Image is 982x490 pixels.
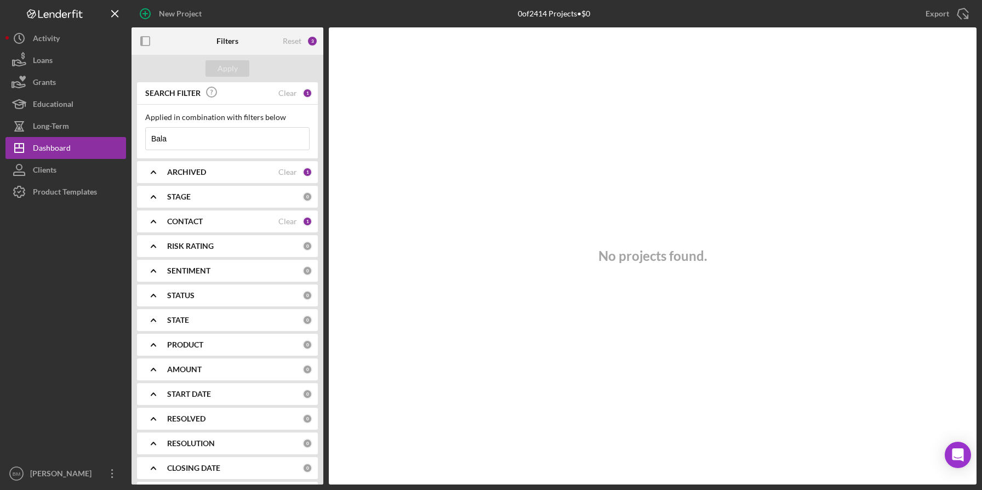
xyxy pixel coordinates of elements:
[167,464,220,472] b: CLOSING DATE
[302,266,312,276] div: 0
[159,3,202,25] div: New Project
[5,49,126,71] button: Loans
[33,27,60,52] div: Activity
[278,217,297,226] div: Clear
[167,340,203,349] b: PRODUCT
[302,241,312,251] div: 0
[167,291,195,300] b: STATUS
[598,248,707,264] h3: No projects found.
[33,49,53,74] div: Loans
[13,471,20,477] text: BM
[302,290,312,300] div: 0
[167,414,205,423] b: RESOLVED
[145,89,201,98] b: SEARCH FILTER
[302,364,312,374] div: 0
[302,463,312,473] div: 0
[278,168,297,176] div: Clear
[216,37,238,45] b: Filters
[33,181,97,206] div: Product Templates
[167,316,189,324] b: STATE
[27,463,99,487] div: [PERSON_NAME]
[302,88,312,98] div: 1
[5,463,126,485] button: BM[PERSON_NAME]
[5,71,126,93] button: Grants
[33,137,71,162] div: Dashboard
[302,389,312,399] div: 0
[278,89,297,98] div: Clear
[302,340,312,350] div: 0
[132,3,213,25] button: New Project
[945,442,971,468] div: Open Intercom Messenger
[5,27,126,49] button: Activity
[302,167,312,177] div: 1
[33,115,69,140] div: Long-Term
[33,71,56,96] div: Grants
[302,438,312,448] div: 0
[5,93,126,115] button: Educational
[915,3,977,25] button: Export
[145,113,310,122] div: Applied in combination with filters below
[167,168,206,176] b: ARCHIVED
[5,115,126,137] button: Long-Term
[167,266,210,275] b: SENTIMENT
[167,365,202,374] b: AMOUNT
[5,181,126,203] button: Product Templates
[283,37,301,45] div: Reset
[302,216,312,226] div: 1
[167,217,203,226] b: CONTACT
[307,36,318,47] div: 3
[167,390,211,398] b: START DATE
[33,159,56,184] div: Clients
[518,9,590,18] div: 0 of 2414 Projects • $0
[302,315,312,325] div: 0
[167,242,214,250] b: RISK RATING
[302,192,312,202] div: 0
[926,3,949,25] div: Export
[33,93,73,118] div: Educational
[302,414,312,424] div: 0
[5,137,126,159] button: Dashboard
[218,60,238,77] div: Apply
[167,192,191,201] b: STAGE
[167,439,215,448] b: RESOLUTION
[205,60,249,77] button: Apply
[5,159,126,181] button: Clients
